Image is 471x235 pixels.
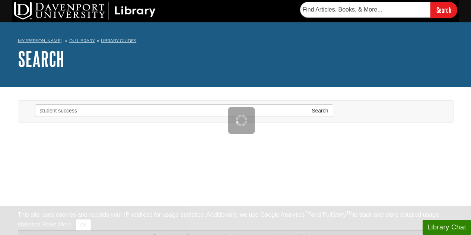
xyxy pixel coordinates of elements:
[18,48,454,70] h1: Search
[346,210,353,216] sup: TM
[18,210,454,231] div: This site uses cookies and records your IP address for usage statistics. Additionally, we use Goo...
[35,104,308,117] input: Enter Search Words
[300,2,457,18] form: Searches DU Library's articles, books, and more
[14,2,156,20] img: DU Library
[76,219,90,231] button: Close
[236,115,247,126] img: Working...
[69,38,95,43] a: DU Library
[300,2,430,18] input: Find Articles, Books, & More...
[430,2,457,18] input: Search
[101,38,136,43] a: Library Guides
[18,36,454,48] nav: breadcrumb
[305,210,311,216] sup: TM
[18,38,62,44] a: My [PERSON_NAME]
[423,220,471,235] button: Library Chat
[307,104,333,117] button: Search
[42,221,71,228] a: Read More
